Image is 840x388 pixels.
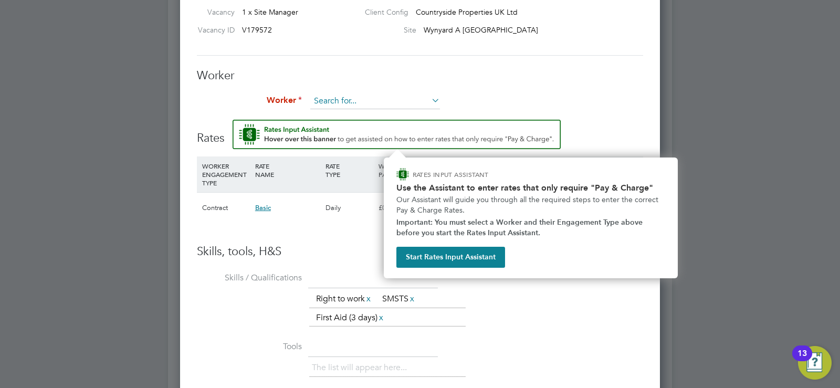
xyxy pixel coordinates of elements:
span: Wynyard A [GEOGRAPHIC_DATA] [424,25,538,35]
label: Vacancy [193,7,235,17]
span: 1 x Site Manager [242,7,298,17]
div: RATE TYPE [323,156,376,184]
strong: Important: You must select a Worker and their Engagement Type above before you start the Rates In... [396,218,645,237]
p: Our Assistant will guide you through all the required steps to enter the correct Pay & Charge Rates. [396,195,665,215]
label: Site [356,25,416,35]
input: Search for... [310,93,440,109]
div: Daily [323,193,376,223]
div: WORKER PAY RATE [376,156,429,184]
p: RATES INPUT ASSISTANT [413,170,544,179]
div: EMPLOYER COST [482,156,535,184]
div: HOLIDAY PAY [429,156,482,184]
li: SMSTS [378,292,420,306]
li: The list will appear here... [312,361,411,375]
h2: Use the Assistant to enter rates that only require "Pay & Charge" [396,183,665,193]
div: RATE NAME [253,156,323,184]
label: Vacancy ID [193,25,235,35]
div: WORKER ENGAGEMENT TYPE [199,156,253,192]
label: Client Config [356,7,408,17]
li: First Aid (3 days) [312,311,389,325]
h3: Skills, tools, H&S [197,244,643,259]
div: £0.00 [376,193,429,223]
div: AGENCY CHARGE RATE [587,156,640,192]
h3: Rates [197,120,643,146]
li: Right to work [312,292,376,306]
button: Rate Assistant [233,120,561,149]
button: Start Rates Input Assistant [396,247,505,268]
div: How to input Rates that only require Pay & Charge [384,158,678,278]
div: 13 [797,353,807,367]
span: Countryside Properties UK Ltd [416,7,518,17]
span: Basic [255,203,271,212]
a: x [377,311,385,324]
label: Skills / Qualifications [197,272,302,284]
button: Open Resource Center, 13 new notifications [798,346,832,380]
span: V179572 [242,25,272,35]
a: x [365,292,372,306]
label: Tools [197,341,302,352]
div: AGENCY MARKUP [534,156,587,184]
img: ENGAGE Assistant Icon [396,168,409,181]
div: Contract [199,193,253,223]
label: Worker [197,95,302,106]
a: x [408,292,416,306]
h3: Worker [197,68,643,83]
